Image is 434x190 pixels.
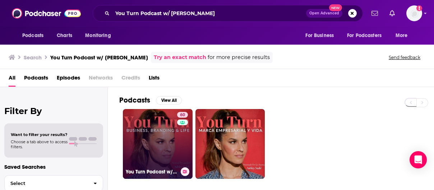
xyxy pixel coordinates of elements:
[57,31,72,41] span: Charts
[9,72,15,87] a: All
[119,96,182,105] a: PodcastsView All
[12,6,81,20] img: Podchaser - Follow, Share and Rate Podcasts
[156,96,182,105] button: View All
[369,7,381,19] a: Show notifications dropdown
[126,169,178,175] h3: You Turn Podcast w/ [PERSON_NAME]
[52,29,77,42] a: Charts
[123,109,193,179] a: 60You Turn Podcast w/ [PERSON_NAME]
[309,12,339,15] span: Open Advanced
[154,53,206,62] a: Try an exact match
[85,31,111,41] span: Monitoring
[24,54,42,61] h3: Search
[22,31,43,41] span: Podcasts
[396,31,408,41] span: More
[5,181,88,186] span: Select
[342,29,392,42] button: open menu
[387,54,423,60] button: Send feedback
[93,5,363,22] div: Search podcasts, credits, & more...
[112,8,306,19] input: Search podcasts, credits, & more...
[177,112,188,118] a: 60
[89,72,113,87] span: Networks
[4,106,103,116] h2: Filter By
[180,112,185,119] span: 60
[306,9,342,18] button: Open AdvancedNew
[387,7,398,19] a: Show notifications dropdown
[416,5,422,11] svg: Add a profile image
[11,132,68,137] span: Want to filter your results?
[119,96,150,105] h2: Podcasts
[347,31,382,41] span: For Podcasters
[305,31,334,41] span: For Business
[4,163,103,170] p: Saved Searches
[149,72,160,87] a: Lists
[57,72,80,87] a: Episodes
[391,29,417,42] button: open menu
[410,151,427,168] div: Open Intercom Messenger
[50,54,148,61] h3: You Turn Podcast w/ [PERSON_NAME]
[329,4,342,11] span: New
[208,53,270,62] span: for more precise results
[121,72,140,87] span: Credits
[406,5,422,21] span: Logged in as KTMSseat4
[11,139,68,149] span: Choose a tab above to access filters.
[24,72,48,87] a: Podcasts
[406,5,422,21] img: User Profile
[300,29,343,42] button: open menu
[80,29,120,42] button: open menu
[17,29,53,42] button: open menu
[406,5,422,21] button: Show profile menu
